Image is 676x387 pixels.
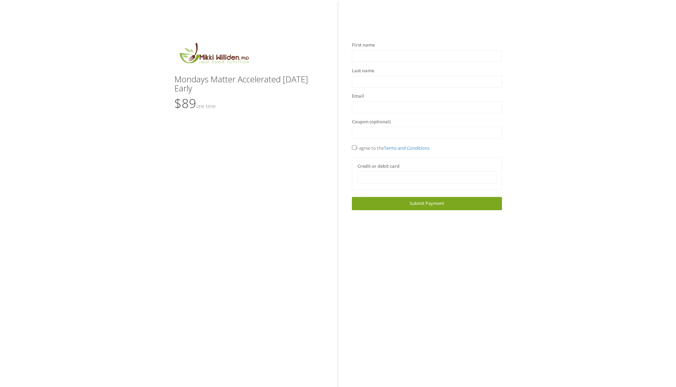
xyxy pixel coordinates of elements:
[174,75,324,93] h3: Mondays Matter Accelerated [DATE] Early
[384,145,429,151] a: Terms and Conditions
[174,42,254,68] img: MikkiLogoMain.png
[196,103,216,109] small: One time
[352,67,374,74] label: Last name
[410,200,444,206] span: Submit Payment
[357,163,399,170] label: Credit or debit card
[362,175,492,181] iframe: Secure card payment input frame
[174,95,216,112] span: $89
[352,118,391,125] label: Coupon (optional)
[352,145,429,151] span: I agree to the
[352,197,502,210] a: Submit Payment
[352,93,364,100] label: Email
[352,42,375,49] label: First name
